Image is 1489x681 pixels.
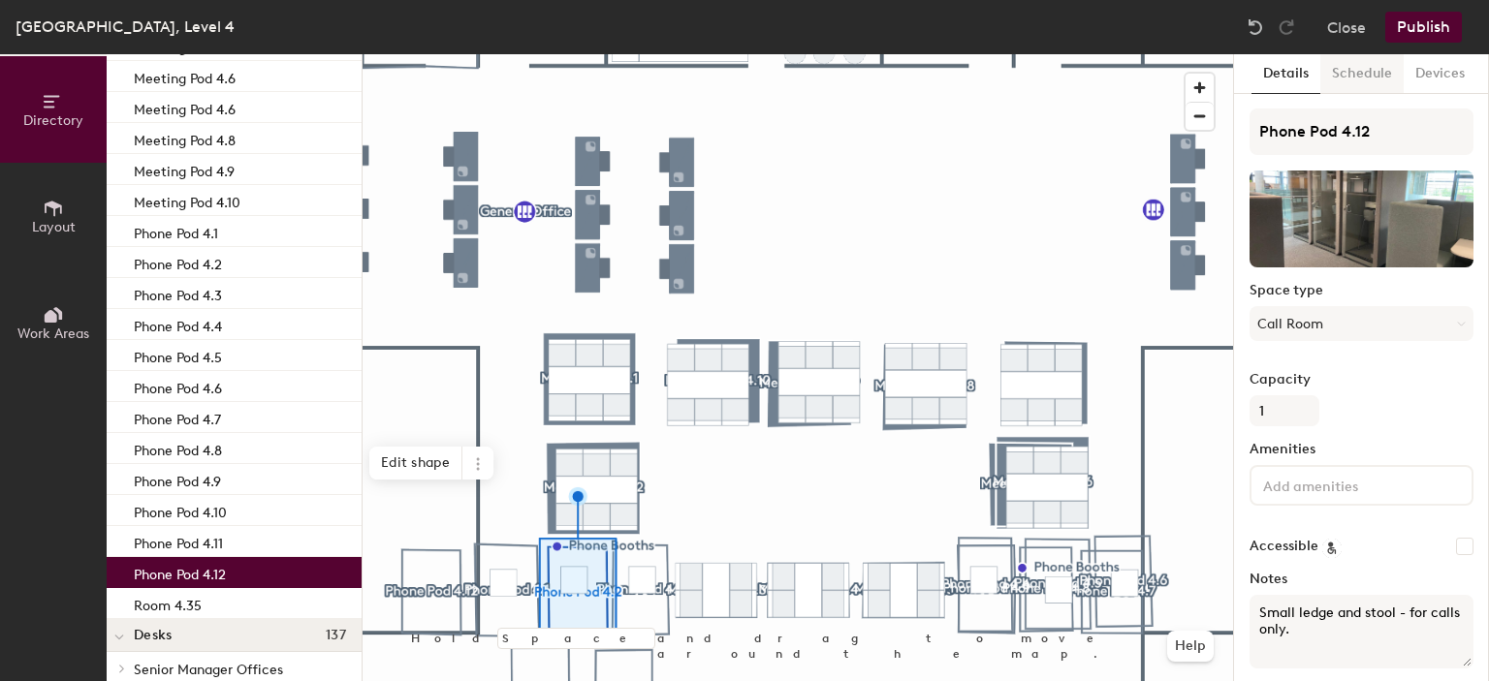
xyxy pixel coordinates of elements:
p: Phone Pod 4.8 [134,437,222,459]
label: Accessible [1250,539,1318,554]
p: Meeting Pod 4.6 [134,65,236,87]
p: Phone Pod 4.11 [134,530,223,552]
p: Meeting Pod 4.8 [134,127,236,149]
p: Phone Pod 4.6 [134,375,222,397]
button: Publish [1385,12,1462,43]
p: Phone Pod 4.12 [134,561,226,583]
p: Phone Pod 4.7 [134,406,221,428]
p: Phone Pod 4.10 [134,499,227,521]
span: Directory [23,112,83,129]
button: Devices [1404,54,1476,94]
p: Meeting Pod 4.9 [134,158,235,180]
button: Help [1167,631,1214,662]
p: Phone Pod 4.3 [134,282,222,304]
p: Phone Pod 4.2 [134,251,222,273]
span: Work Areas [17,325,89,342]
span: Desks [134,628,172,643]
p: Room 4.35 [134,592,202,614]
span: 137 [326,628,346,643]
img: Redo [1277,17,1296,37]
button: Details [1251,54,1320,94]
span: Layout [32,219,76,235]
p: Phone Pod 4.1 [134,220,218,242]
p: Phone Pod 4.4 [134,313,222,335]
input: Add amenities [1259,473,1434,496]
button: Call Room [1250,306,1473,341]
textarea: Small ledge and stool - for calls only. [1250,595,1473,668]
p: Meeting Pod 4.10 [134,189,240,211]
p: Phone Pod 4.5 [134,344,222,366]
button: Close [1327,12,1366,43]
img: The space named Phone Pod 4.12 [1250,170,1473,267]
p: Meeting Pod 4.6 [134,96,236,118]
label: Capacity [1250,372,1473,387]
span: Senior Manager Offices [134,662,283,678]
span: Edit shape [369,447,462,480]
label: Space type [1250,283,1473,298]
label: Amenities [1250,442,1473,457]
button: Schedule [1320,54,1404,94]
label: Notes [1250,572,1473,587]
img: Undo [1246,17,1265,37]
div: [GEOGRAPHIC_DATA], Level 4 [16,15,235,39]
p: Phone Pod 4.9 [134,468,221,490]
